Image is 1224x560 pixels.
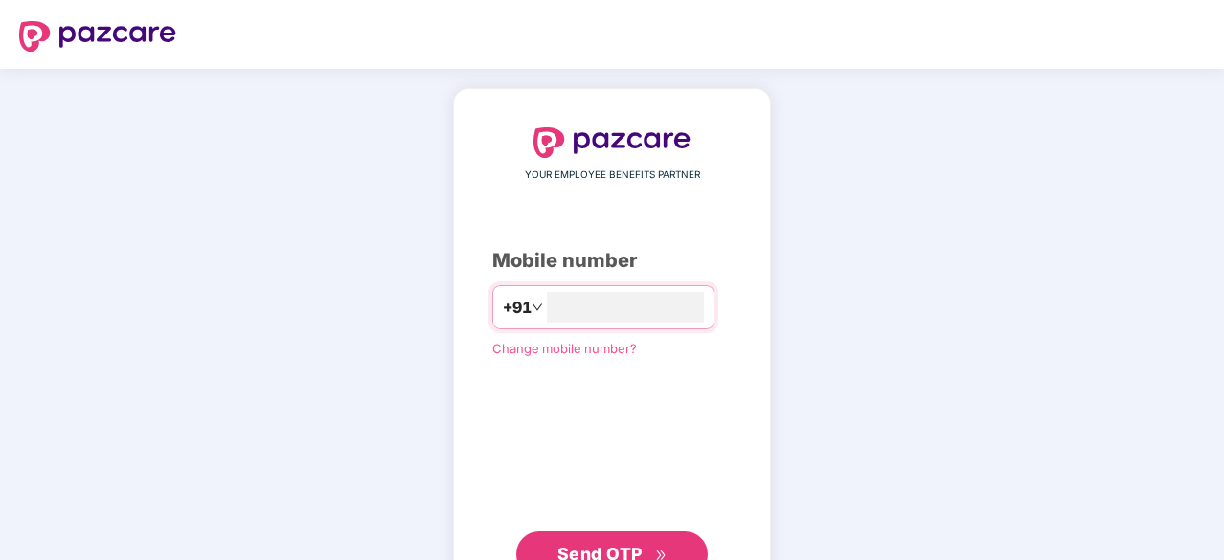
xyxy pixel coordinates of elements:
div: Mobile number [492,246,732,276]
img: logo [19,21,176,52]
img: logo [533,127,691,158]
span: YOUR EMPLOYEE BENEFITS PARTNER [525,168,700,183]
span: down [532,302,543,313]
span: +91 [503,296,532,320]
a: Change mobile number? [492,341,637,356]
